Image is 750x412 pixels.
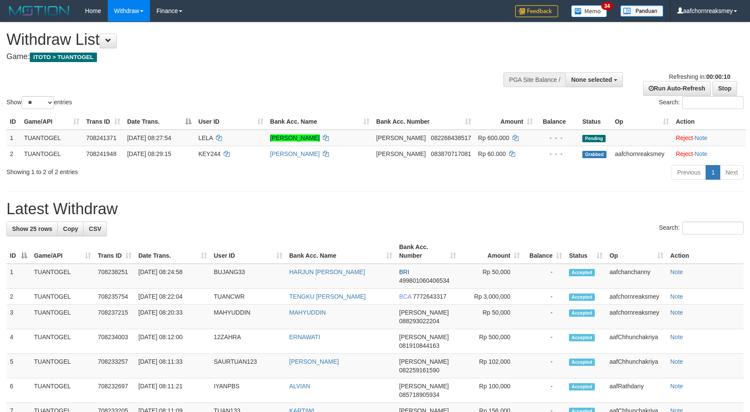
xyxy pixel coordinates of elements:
span: Copy 082259161590 to clipboard [399,367,439,374]
td: - [523,354,566,378]
span: Rp 600.000 [478,134,509,141]
td: TUANTOGEL [31,378,94,403]
td: 1 [6,264,31,289]
td: 708234003 [94,329,135,354]
span: Refreshing in: [669,73,730,80]
div: - - - [540,134,575,142]
td: aafChhunchakriya [606,354,667,378]
th: Bank Acc. Name: activate to sort column ascending [286,239,396,264]
th: Op: activate to sort column ascending [611,114,672,130]
a: MAHYUDDIN [289,309,326,316]
th: ID: activate to sort column descending [6,239,31,264]
span: Grabbed [582,151,606,158]
td: TUANTOGEL [31,289,94,305]
a: Run Auto-Refresh [643,81,711,96]
img: panduan.png [620,5,663,17]
a: Copy [57,222,84,236]
span: KEY244 [198,150,220,157]
div: Showing 1 to 2 of 2 entries [6,164,306,176]
span: Copy 082268438517 to clipboard [431,134,471,141]
div: PGA Site Balance / [503,72,566,87]
td: TUANTOGEL [31,329,94,354]
span: Accepted [569,334,595,341]
span: Copy 081910844163 to clipboard [399,342,439,349]
td: MAHYUDDIN [210,305,286,329]
span: LELA [198,134,212,141]
span: Copy 088293022204 to clipboard [399,318,439,325]
td: 4 [6,329,31,354]
td: aafchornreaksmey [606,305,667,329]
input: Search: [682,96,744,109]
th: Bank Acc. Number: activate to sort column ascending [373,114,475,130]
a: Note [695,150,708,157]
span: [PERSON_NAME] [399,334,449,340]
td: TUANTOGEL [31,354,94,378]
span: 708241371 [86,134,116,141]
label: Show entries [6,96,72,109]
td: aafChhunchakriya [606,329,667,354]
label: Search: [659,222,744,234]
span: Copy 085718905934 to clipboard [399,391,439,398]
span: [PERSON_NAME] [399,383,449,390]
td: TUANTOGEL [31,264,94,289]
img: Button%20Memo.svg [571,5,607,17]
th: User ID: activate to sort column ascending [195,114,266,130]
td: · [672,146,746,162]
td: aafchanchanny [606,264,667,289]
td: Rp 500,000 [459,329,523,354]
span: CSV [89,225,101,232]
a: Reject [676,134,693,141]
td: 2 [6,289,31,305]
a: Reject [676,150,693,157]
td: [DATE] 08:11:33 [135,354,210,378]
h1: Latest Withdraw [6,200,744,218]
a: Note [695,134,708,141]
td: 6 [6,378,31,403]
a: Note [670,358,683,365]
span: Accepted [569,269,595,276]
span: [PERSON_NAME] [376,150,426,157]
td: - [523,289,566,305]
td: [DATE] 08:20:33 [135,305,210,329]
th: ID [6,114,21,130]
th: Trans ID: activate to sort column ascending [94,239,135,264]
a: Note [670,334,683,340]
th: Balance: activate to sort column ascending [523,239,566,264]
span: Accepted [569,293,595,301]
td: 708238251 [94,264,135,289]
span: Copy [63,225,78,232]
td: IYANPBS [210,378,286,403]
span: [DATE] 08:27:54 [127,134,171,141]
td: 708235754 [94,289,135,305]
td: Rp 102,000 [459,354,523,378]
td: TUANTOGEL [21,146,83,162]
span: None selected [571,76,612,83]
th: Action [672,114,746,130]
span: Rp 60.000 [478,150,506,157]
td: [DATE] 08:12:00 [135,329,210,354]
td: Rp 100,000 [459,378,523,403]
td: 3 [6,305,31,329]
td: 708232697 [94,378,135,403]
a: Note [670,268,683,275]
img: Feedback.jpg [515,5,558,17]
th: Game/API: activate to sort column ascending [31,239,94,264]
td: aafchornreaksmey [611,146,672,162]
a: 1 [706,165,720,180]
span: Copy 083870717081 to clipboard [431,150,471,157]
span: 34 [601,2,613,10]
td: - [523,329,566,354]
span: Copy 499801060406534 to clipboard [399,277,450,284]
a: Next [720,165,744,180]
span: [PERSON_NAME] [399,358,449,365]
td: [DATE] 08:24:58 [135,264,210,289]
td: 12ZAHRA [210,329,286,354]
th: Amount: activate to sort column ascending [475,114,536,130]
span: Accepted [569,383,595,390]
a: Stop [712,81,737,96]
input: Search: [682,222,744,234]
span: ITOTO > TUANTOGEL [30,53,97,62]
span: Show 25 rows [12,225,52,232]
td: TUANCWR [210,289,286,305]
img: MOTION_logo.png [6,4,72,17]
